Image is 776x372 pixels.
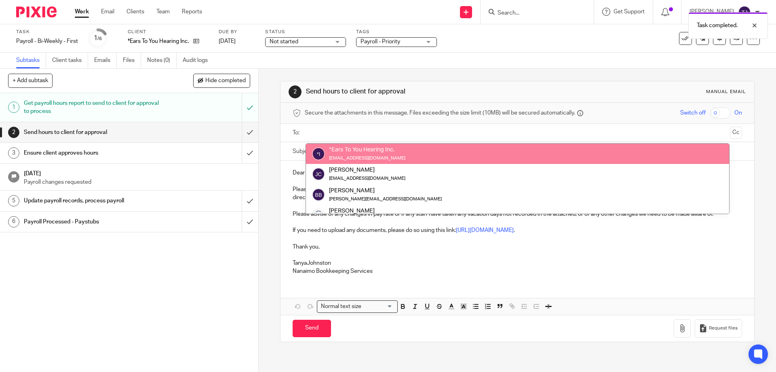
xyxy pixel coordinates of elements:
[24,178,250,186] p: Payroll changes requested
[329,146,405,154] div: *Ears To You Hearing Inc.
[456,227,514,233] a: [URL][DOMAIN_NAME]
[293,243,742,251] p: Thank you,
[52,53,88,68] a: Client tasks
[293,129,302,137] label: To:
[16,53,46,68] a: Subtasks
[730,127,742,139] button: Cc
[317,300,398,313] div: Search for option
[293,259,742,267] p: TanyaJohnston
[312,208,325,221] img: Copy%20of%20Rockies%20accounting%20v3%20(1).png
[193,74,250,87] button: Hide completed
[101,8,114,16] a: Email
[293,147,314,155] label: Subject:
[329,156,405,160] small: [EMAIL_ADDRESS][DOMAIN_NAME]
[8,127,19,138] div: 2
[709,325,738,332] span: Request files
[293,169,742,177] p: Dear [PERSON_NAME],
[219,38,236,44] span: [DATE]
[182,8,202,16] a: Reports
[697,21,738,30] p: Task completed.
[8,195,19,206] div: 5
[361,39,400,45] span: Payroll - Priority
[8,147,19,159] div: 3
[128,37,189,45] p: *Ears To You Hearing Inc.
[24,168,250,178] h1: [DATE]
[305,109,575,117] span: Secure the attachments in this message. Files exceeding the size limit (10MB) will be secured aut...
[312,168,325,181] img: svg%3E
[97,36,102,41] small: /6
[329,176,405,181] small: [EMAIL_ADDRESS][DOMAIN_NAME]
[293,210,742,218] p: Please advise of any changes in pay rate or if any staff have taken any vacation days not recorde...
[306,87,535,96] h1: Send hours to client for approval
[293,226,742,234] p: If you need to upload any documents, please do so using this link: .
[312,188,325,201] img: svg%3E
[364,302,393,311] input: Search for option
[293,185,742,202] p: Please see attached for the hours for your approval for this pay period, let us know if good to p...
[329,166,405,174] div: [PERSON_NAME]
[24,126,164,138] h1: Send hours to client for approval
[94,34,102,43] div: 1
[695,319,742,338] button: Request files
[147,53,177,68] a: Notes (0)
[219,29,255,35] label: Due by
[680,109,706,117] span: Switch off
[24,147,164,159] h1: Ensure client approves hours
[24,97,164,118] h1: Get payroll hours report to send to client for approval to process
[329,186,442,194] div: [PERSON_NAME]
[293,267,742,275] p: Nanaimo Bookkeeping Services
[123,53,141,68] a: Files
[8,102,19,113] div: 1
[356,29,437,35] label: Tags
[16,6,57,17] img: Pixie
[706,89,746,95] div: Manual email
[183,53,214,68] a: Audit logs
[270,39,298,45] span: Not started
[75,8,89,16] a: Work
[156,8,170,16] a: Team
[329,197,442,201] small: [PERSON_NAME][EMAIL_ADDRESS][DOMAIN_NAME]
[128,29,209,35] label: Client
[94,53,117,68] a: Emails
[265,29,346,35] label: Status
[16,29,78,35] label: Task
[205,78,246,84] span: Hide completed
[293,320,331,337] input: Send
[289,85,302,98] div: 2
[319,302,363,311] span: Normal text size
[8,74,53,87] button: + Add subtask
[16,37,78,45] div: Payroll - Bi-Weekly - First
[24,216,164,228] h1: Payroll Processed - Paystubs
[738,6,751,19] img: svg%3E
[312,147,325,160] img: svg%3E
[8,216,19,227] div: 6
[734,109,742,117] span: On
[329,207,442,215] div: [PERSON_NAME]
[24,195,164,207] h1: Update payroll records, process payroll
[127,8,144,16] a: Clients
